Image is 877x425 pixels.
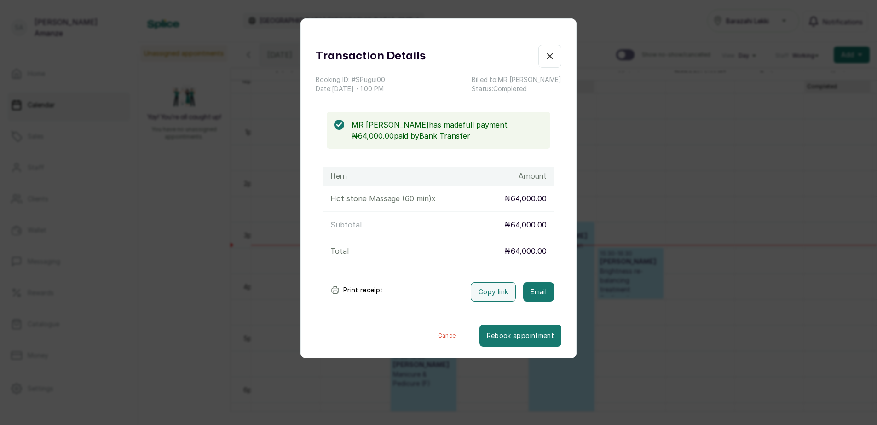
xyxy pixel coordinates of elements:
[316,75,385,84] p: Booking ID: # SPugui00
[504,245,547,256] p: ₦64,000.00
[472,84,561,93] p: Status: Completed
[330,219,362,230] p: Subtotal
[352,119,543,130] p: MR [PERSON_NAME] has made full payment
[330,193,436,204] p: Hot stone Massage (60 min) x
[504,219,547,230] p: ₦64,000.00
[504,193,547,204] p: ₦64,000.00
[523,282,554,302] button: Email
[479,325,561,347] button: Rebook appointment
[316,48,426,64] h1: Transaction Details
[330,245,349,256] p: Total
[316,84,385,93] p: Date: [DATE] ・ 1:00 PM
[519,171,547,182] h1: Amount
[323,281,391,299] button: Print receipt
[471,282,516,302] button: Copy link
[352,130,543,141] p: ₦64,000.00 paid by Bank Transfer
[330,171,347,182] h1: Item
[416,325,479,347] button: Cancel
[472,75,561,84] p: Billed to: MR [PERSON_NAME]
